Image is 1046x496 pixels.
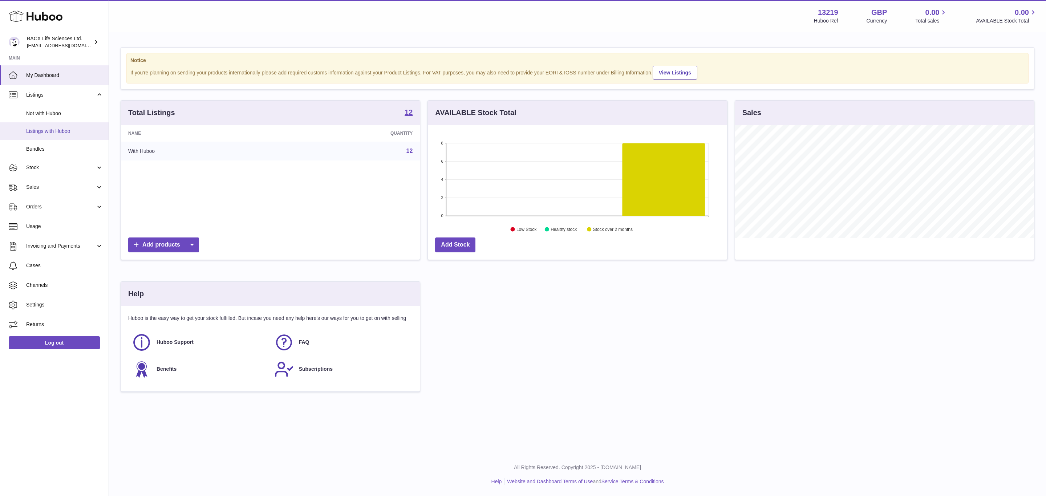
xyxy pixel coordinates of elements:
[274,333,409,352] a: FAQ
[593,227,633,232] text: Stock over 2 months
[441,159,443,163] text: 6
[279,125,420,142] th: Quantity
[128,108,175,118] h3: Total Listings
[405,109,413,116] strong: 12
[9,336,100,349] a: Log out
[441,141,443,145] text: 8
[26,110,103,117] span: Not with Huboo
[818,8,838,17] strong: 13219
[26,128,103,135] span: Listings with Huboo
[128,315,413,322] p: Huboo is the easy way to get your stock fulfilled. But incase you need any help here's our ways f...
[299,339,309,346] span: FAQ
[435,108,516,118] h3: AVAILABLE Stock Total
[299,366,333,373] span: Subscriptions
[27,35,92,49] div: BACX Life Sciences Ltd.
[128,237,199,252] a: Add products
[121,125,279,142] th: Name
[742,108,761,118] h3: Sales
[653,66,697,80] a: View Listings
[441,214,443,218] text: 0
[130,65,1025,80] div: If you're planning on sending your products internationally please add required customs informati...
[26,282,103,289] span: Channels
[26,184,96,191] span: Sales
[157,339,194,346] span: Huboo Support
[121,142,279,160] td: With Huboo
[915,17,948,24] span: Total sales
[9,37,20,48] img: internalAdmin-13219@internal.huboo.com
[441,177,443,182] text: 4
[274,359,409,379] a: Subscriptions
[435,237,475,252] a: Add Stock
[1015,8,1029,17] span: 0.00
[26,146,103,153] span: Bundles
[26,164,96,171] span: Stock
[132,359,267,379] a: Benefits
[504,478,664,485] li: and
[130,57,1025,64] strong: Notice
[507,479,593,484] a: Website and Dashboard Terms of Use
[115,464,1040,471] p: All Rights Reserved. Copyright 2025 - [DOMAIN_NAME]
[976,17,1037,24] span: AVAILABLE Stock Total
[26,203,96,210] span: Orders
[128,289,144,299] h3: Help
[867,17,887,24] div: Currency
[406,148,413,154] a: 12
[132,333,267,352] a: Huboo Support
[26,321,103,328] span: Returns
[26,92,96,98] span: Listings
[26,223,103,230] span: Usage
[27,42,107,48] span: [EMAIL_ADDRESS][DOMAIN_NAME]
[976,8,1037,24] a: 0.00 AVAILABLE Stock Total
[915,8,948,24] a: 0.00 Total sales
[551,227,577,232] text: Healthy stock
[516,227,537,232] text: Low Stock
[26,72,103,79] span: My Dashboard
[441,195,443,200] text: 2
[26,243,96,249] span: Invoicing and Payments
[925,8,940,17] span: 0.00
[157,366,177,373] span: Benefits
[405,109,413,117] a: 12
[814,17,838,24] div: Huboo Ref
[601,479,664,484] a: Service Terms & Conditions
[26,262,103,269] span: Cases
[491,479,502,484] a: Help
[26,301,103,308] span: Settings
[871,8,887,17] strong: GBP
